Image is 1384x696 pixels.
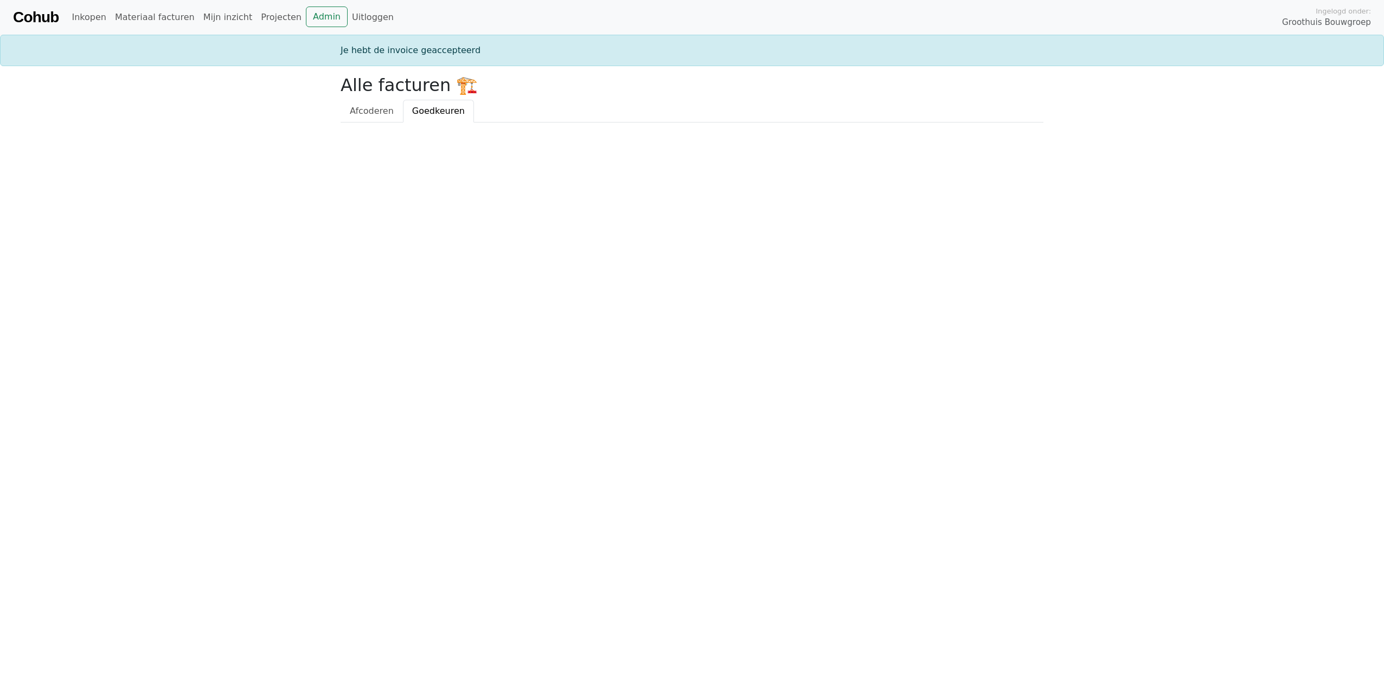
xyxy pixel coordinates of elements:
div: Je hebt de invoice geaccepteerd [334,44,1050,57]
h2: Alle facturen 🏗️ [341,75,1043,95]
span: Afcoderen [350,106,394,116]
a: Inkopen [67,7,110,28]
a: Admin [306,7,348,27]
a: Projecten [257,7,306,28]
a: Materiaal facturen [111,7,199,28]
a: Mijn inzicht [199,7,257,28]
a: Goedkeuren [403,100,474,123]
a: Uitloggen [348,7,398,28]
a: Afcoderen [341,100,403,123]
span: Groothuis Bouwgroep [1282,16,1371,29]
span: Ingelogd onder: [1316,6,1371,16]
a: Cohub [13,4,59,30]
span: Goedkeuren [412,106,465,116]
